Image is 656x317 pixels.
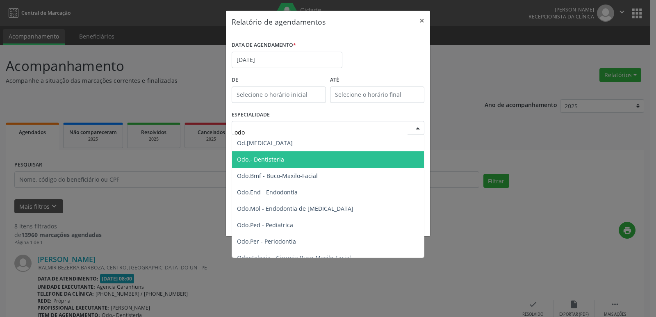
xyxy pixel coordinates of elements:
input: Selecione uma data ou intervalo [232,52,342,68]
button: Close [414,11,430,31]
span: Odo.End - Endodontia [237,188,298,196]
label: De [232,74,326,87]
span: Odo.Bmf - Buco-Maxilo-Facial [237,172,318,180]
span: Odo.Per - Periodontia [237,237,296,245]
h5: Relatório de agendamentos [232,16,326,27]
span: Odo.- Dentisteria [237,155,284,163]
input: Seleciona uma especialidade [235,124,408,140]
span: Od.[MEDICAL_DATA] [237,139,293,147]
label: DATA DE AGENDAMENTO [232,39,296,52]
span: Odo.Mol - Endodontia de [MEDICAL_DATA] [237,205,353,212]
span: Odo.Ped - Pediatrica [237,221,293,229]
input: Selecione o horário final [330,87,424,103]
span: Odontologia - Cirurgia Buco-Maxilo-Facial [237,254,351,262]
label: ESPECIALIDADE [232,109,270,121]
input: Selecione o horário inicial [232,87,326,103]
label: ATÉ [330,74,424,87]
